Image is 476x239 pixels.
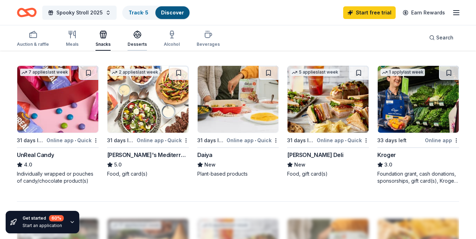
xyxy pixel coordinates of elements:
[107,170,189,177] div: Food, gift card(s)
[128,27,147,51] button: Desserts
[66,27,79,51] button: Meals
[17,66,98,133] img: Image for UnReal Candy
[381,69,425,76] div: 1 apply last week
[129,10,148,15] a: Track· 5
[107,151,189,159] div: [PERSON_NAME]'s Mediterranean Cafe
[287,151,343,159] div: [PERSON_NAME] Deli
[197,42,220,47] div: Beverages
[424,31,459,45] button: Search
[436,33,453,42] span: Search
[255,138,256,143] span: •
[377,65,459,184] a: Image for Kroger1 applylast week33 days leftOnline appKroger3.0Foundation grant, cash donations, ...
[107,136,135,145] div: 31 days left
[398,6,449,19] a: Earn Rewards
[384,161,392,169] span: 3.0
[110,69,160,76] div: 2 applies last week
[122,6,190,20] button: Track· 5Discover
[287,170,369,177] div: Food, gift card(s)
[95,27,111,51] button: Snacks
[378,66,459,133] img: Image for Kroger
[425,136,459,145] div: Online app
[49,215,64,221] div: 60 %
[294,161,305,169] span: New
[17,170,99,184] div: Individually wrapped or pouches of candy/chocolate product(s)
[204,161,216,169] span: New
[24,161,32,169] span: 4.0
[290,69,340,76] div: 5 applies last week
[165,138,166,143] span: •
[197,27,220,51] button: Beverages
[23,223,64,228] div: Start an application
[128,42,147,47] div: Desserts
[56,8,103,17] span: Spooky Stroll 2025
[227,136,279,145] div: Online app Quick
[164,42,180,47] div: Alcohol
[288,66,369,133] img: Image for McAlister's Deli
[164,27,180,51] button: Alcohol
[197,151,212,159] div: Daiya
[197,170,279,177] div: Plant-based products
[114,161,122,169] span: 5.0
[287,136,315,145] div: 31 days left
[161,10,184,15] a: Discover
[20,69,69,76] div: 7 applies last week
[345,138,346,143] span: •
[17,136,45,145] div: 31 days left
[377,170,459,184] div: Foundation grant, cash donations, sponsorships, gift card(s), Kroger products
[17,4,37,21] a: Home
[377,136,407,145] div: 33 days left
[377,151,396,159] div: Kroger
[287,65,369,177] a: Image for McAlister's Deli5 applieslast week31 days leftOnline app•Quick[PERSON_NAME] DeliNewFood...
[17,42,49,47] div: Auction & raffle
[197,65,279,177] a: Image for Daiya31 days leftOnline app•QuickDaiyaNewPlant-based products
[107,66,188,133] img: Image for Taziki's Mediterranean Cafe
[17,27,49,51] button: Auction & raffle
[47,136,99,145] div: Online app Quick
[198,66,279,133] img: Image for Daiya
[42,6,117,20] button: Spooky Stroll 2025
[107,65,189,177] a: Image for Taziki's Mediterranean Cafe2 applieslast week31 days leftOnline app•Quick[PERSON_NAME]'...
[23,215,64,221] div: Get started
[66,42,79,47] div: Meals
[137,136,189,145] div: Online app Quick
[343,6,396,19] a: Start free trial
[17,151,54,159] div: UnReal Candy
[17,65,99,184] a: Image for UnReal Candy7 applieslast week31 days leftOnline app•QuickUnReal Candy4.0Individually w...
[317,136,369,145] div: Online app Quick
[75,138,76,143] span: •
[197,136,225,145] div: 31 days left
[95,42,111,47] div: Snacks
